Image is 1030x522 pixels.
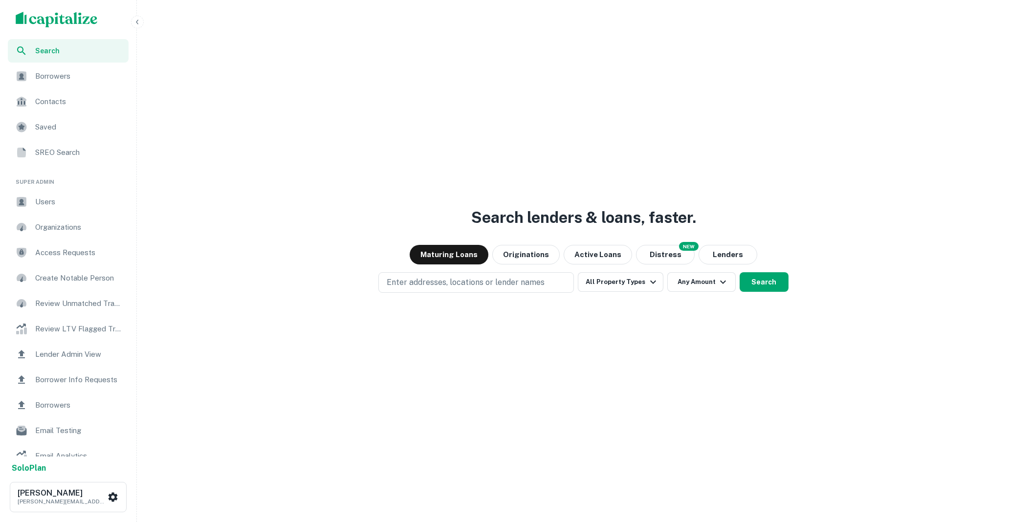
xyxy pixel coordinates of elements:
a: Lender Admin View [8,343,129,366]
span: Lender Admin View [35,348,123,360]
span: Saved [35,121,123,133]
span: Create Notable Person [35,272,123,284]
a: Organizations [8,216,129,239]
button: Maturing Loans [410,245,488,264]
a: Email Testing [8,419,129,442]
div: NEW [679,242,699,251]
a: Review Unmatched Transactions [8,292,129,315]
a: Users [8,190,129,214]
span: Review Unmatched Transactions [35,298,123,309]
button: Search [740,272,789,292]
a: Review LTV Flagged Transactions [8,317,129,341]
button: Enter addresses, locations or lender names [378,272,574,293]
a: SREO Search [8,141,129,164]
span: Contacts [35,96,123,108]
button: Search distressed loans with lien and other non-mortgage details. [636,245,695,264]
a: Contacts [8,90,129,113]
span: Organizations [35,221,123,233]
a: Create Notable Person [8,266,129,290]
img: capitalize-logo.png [16,12,98,27]
span: Borrowers [35,399,123,411]
a: Email Analytics [8,444,129,468]
a: Access Requests [8,241,129,264]
span: Email Analytics [35,450,123,462]
span: Search [35,45,123,56]
button: [PERSON_NAME][PERSON_NAME][EMAIL_ADDRESS][DOMAIN_NAME] [10,482,127,512]
button: Active Loans [564,245,632,264]
span: Borrower Info Requests [35,374,123,386]
button: Lenders [699,245,757,264]
a: Borrowers [8,65,129,88]
h6: [PERSON_NAME] [18,489,106,497]
strong: Solo Plan [12,463,46,473]
span: SREO Search [35,147,123,158]
span: Users [35,196,123,208]
a: Borrower Info Requests [8,368,129,391]
a: Borrowers [8,393,129,417]
span: Review LTV Flagged Transactions [35,323,123,335]
button: All Property Types [578,272,663,292]
span: Email Testing [35,425,123,436]
h3: Search lenders & loans, faster. [471,206,696,229]
li: Super Admin [8,166,129,190]
button: Originations [492,245,560,264]
button: Any Amount [667,272,736,292]
p: Enter addresses, locations or lender names [387,277,545,288]
a: Search [8,39,129,63]
span: Access Requests [35,247,123,259]
span: Borrowers [35,70,123,82]
a: SoloPlan [12,462,46,474]
iframe: Chat Widget [981,444,1030,491]
a: Saved [8,115,129,139]
p: [PERSON_NAME][EMAIL_ADDRESS][DOMAIN_NAME] [18,497,106,506]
